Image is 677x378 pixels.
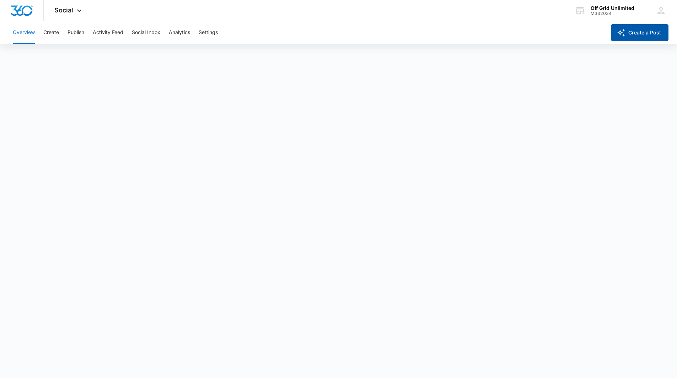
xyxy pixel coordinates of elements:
button: Analytics [169,21,190,44]
div: account name [591,5,634,11]
button: Settings [199,21,218,44]
button: Create a Post [611,24,668,41]
button: Overview [13,21,35,44]
button: Activity Feed [93,21,123,44]
button: Create [43,21,59,44]
span: Social [54,6,73,14]
button: Publish [68,21,84,44]
div: account id [591,11,634,16]
button: Social Inbox [132,21,160,44]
